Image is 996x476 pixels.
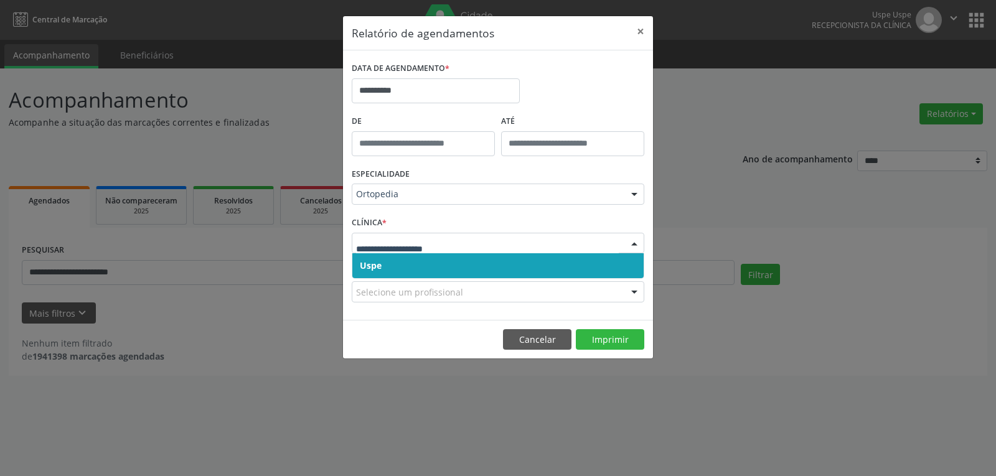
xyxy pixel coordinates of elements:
label: ATÉ [501,112,644,131]
button: Imprimir [576,329,644,350]
h5: Relatório de agendamentos [352,25,494,41]
span: Ortopedia [356,188,619,200]
span: Uspe [360,259,382,271]
span: Selecione um profissional [356,286,463,299]
label: DATA DE AGENDAMENTO [352,59,449,78]
label: CLÍNICA [352,213,387,233]
button: Cancelar [503,329,571,350]
label: De [352,112,495,131]
label: ESPECIALIDADE [352,165,410,184]
button: Close [628,16,653,47]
